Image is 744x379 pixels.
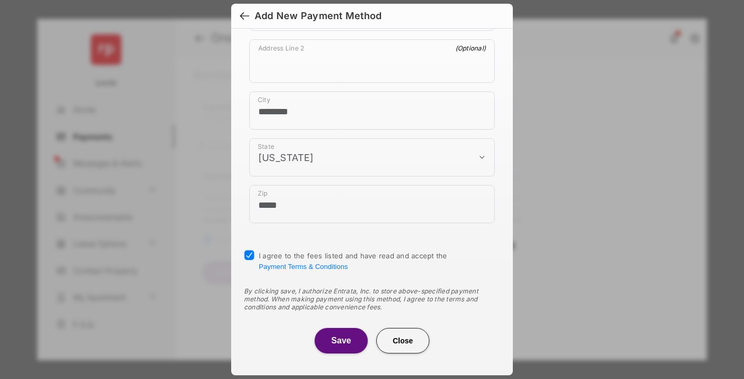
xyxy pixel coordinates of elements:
span: I agree to the fees listed and have read and accept the [259,251,447,271]
div: payment_method_screening[postal_addresses][administrativeArea] [249,138,495,176]
button: Save [315,328,368,353]
div: Add New Payment Method [255,10,382,22]
div: By clicking save, I authorize Entrata, Inc. to store above-specified payment method. When making ... [244,287,500,311]
div: payment_method_screening[postal_addresses][addressLine2] [249,39,495,83]
div: payment_method_screening[postal_addresses][postalCode] [249,185,495,223]
div: payment_method_screening[postal_addresses][locality] [249,91,495,130]
button: Close [376,328,429,353]
button: I agree to the fees listed and have read and accept the [259,263,348,271]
